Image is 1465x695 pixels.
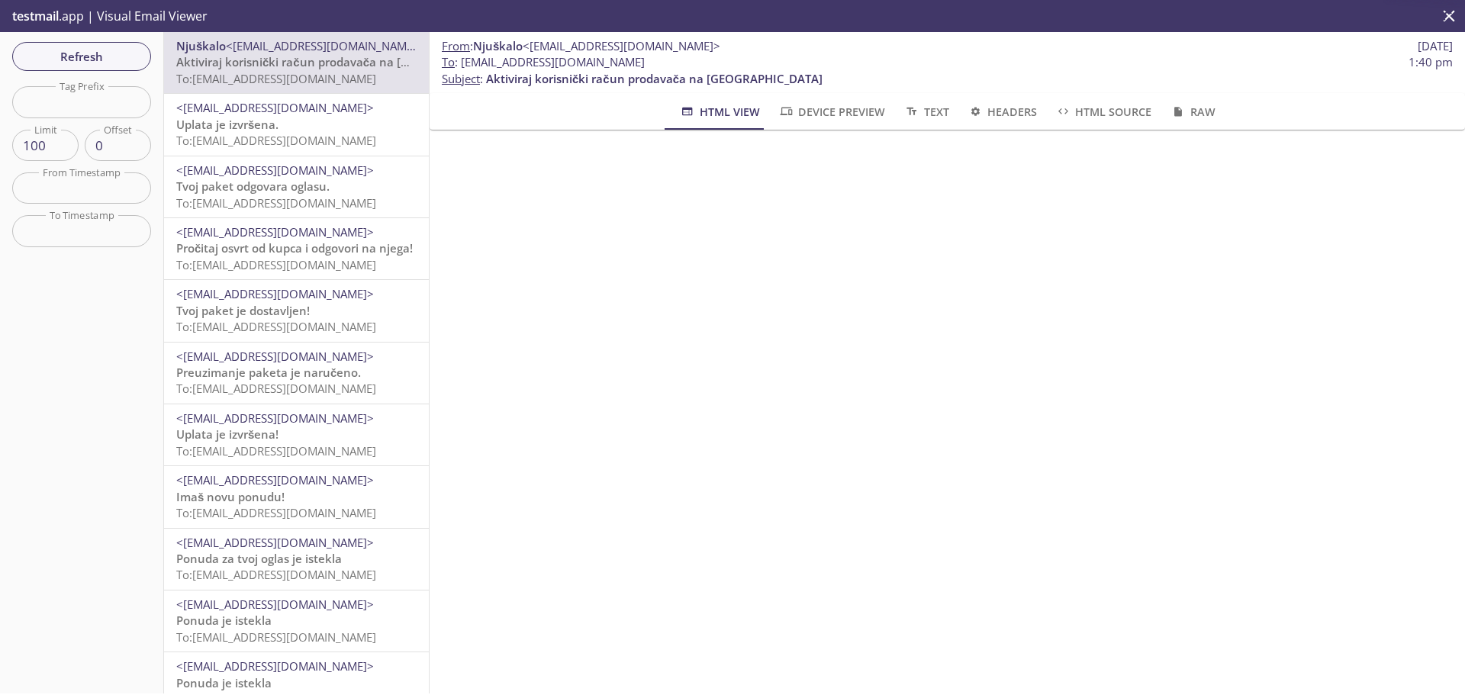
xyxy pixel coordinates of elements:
[442,38,720,54] span: :
[1418,38,1453,54] span: [DATE]
[473,38,523,53] span: Njuškalo
[176,349,374,364] span: <[EMAIL_ADDRESS][DOMAIN_NAME]>
[176,629,376,645] span: To: [EMAIL_ADDRESS][DOMAIN_NAME]
[176,303,310,318] span: Tvoj paket je dostavljen!
[778,102,885,121] span: Device Preview
[442,54,645,70] span: : [EMAIL_ADDRESS][DOMAIN_NAME]
[176,443,376,459] span: To: [EMAIL_ADDRESS][DOMAIN_NAME]
[176,658,374,674] span: <[EMAIL_ADDRESS][DOMAIN_NAME]>
[1170,102,1215,121] span: Raw
[164,32,429,93] div: Njuškalo<[EMAIL_ADDRESS][DOMAIN_NAME]>Aktiviraj korisnički račun prodavača na [GEOGRAPHIC_DATA]To...
[679,102,759,121] span: HTML View
[176,100,374,115] span: <[EMAIL_ADDRESS][DOMAIN_NAME]>
[164,218,429,279] div: <[EMAIL_ADDRESS][DOMAIN_NAME]>Pročitaj osvrt od kupca i odgovori na njega!To:[EMAIL_ADDRESS][DOMA...
[176,117,279,132] span: Uplata je izvršena.
[176,551,342,566] span: Ponuda za tvoj oglas je istekla
[164,343,429,404] div: <[EMAIL_ADDRESS][DOMAIN_NAME]>Preuzimanje paketa je naručeno.To:[EMAIL_ADDRESS][DOMAIN_NAME]
[442,38,470,53] span: From
[903,102,948,121] span: Text
[523,38,720,53] span: <[EMAIL_ADDRESS][DOMAIN_NAME]>
[176,162,374,178] span: <[EMAIL_ADDRESS][DOMAIN_NAME]>
[486,71,823,86] span: Aktiviraj korisnički račun prodavača na [GEOGRAPHIC_DATA]
[176,257,376,272] span: To: [EMAIL_ADDRESS][DOMAIN_NAME]
[226,38,423,53] span: <[EMAIL_ADDRESS][DOMAIN_NAME]>
[176,224,374,240] span: <[EMAIL_ADDRESS][DOMAIN_NAME]>
[968,102,1037,121] span: Headers
[1409,54,1453,70] span: 1:40 pm
[164,280,429,341] div: <[EMAIL_ADDRESS][DOMAIN_NAME]>Tvoj paket je dostavljen!To:[EMAIL_ADDRESS][DOMAIN_NAME]
[164,404,429,465] div: <[EMAIL_ADDRESS][DOMAIN_NAME]>Uplata je izvršena!To:[EMAIL_ADDRESS][DOMAIN_NAME]
[176,319,376,334] span: To: [EMAIL_ADDRESS][DOMAIN_NAME]
[176,365,361,380] span: Preuzimanje paketa je naručeno.
[176,240,413,256] span: Pročitaj osvrt od kupca i odgovori na njega!
[164,529,429,590] div: <[EMAIL_ADDRESS][DOMAIN_NAME]>Ponuda za tvoj oglas je isteklaTo:[EMAIL_ADDRESS][DOMAIN_NAME]
[12,42,151,71] button: Refresh
[442,54,455,69] span: To
[176,381,376,396] span: To: [EMAIL_ADDRESS][DOMAIN_NAME]
[176,535,374,550] span: <[EMAIL_ADDRESS][DOMAIN_NAME]>
[176,613,272,628] span: Ponuda je istekla
[176,38,226,53] span: Njuškalo
[176,133,376,148] span: To: [EMAIL_ADDRESS][DOMAIN_NAME]
[176,71,376,86] span: To: [EMAIL_ADDRESS][DOMAIN_NAME]
[176,472,374,487] span: <[EMAIL_ADDRESS][DOMAIN_NAME]>
[176,426,279,442] span: Uplata je izvršena!
[164,156,429,217] div: <[EMAIL_ADDRESS][DOMAIN_NAME]>Tvoj paket odgovara oglasu.To:[EMAIL_ADDRESS][DOMAIN_NAME]
[164,466,429,527] div: <[EMAIL_ADDRESS][DOMAIN_NAME]>Imaš novu ponudu!To:[EMAIL_ADDRESS][DOMAIN_NAME]
[12,8,59,24] span: testmail
[24,47,139,66] span: Refresh
[176,597,374,612] span: <[EMAIL_ADDRESS][DOMAIN_NAME]>
[1055,102,1151,121] span: HTML Source
[176,567,376,582] span: To: [EMAIL_ADDRESS][DOMAIN_NAME]
[176,489,285,504] span: Imaš novu ponudu!
[164,94,429,155] div: <[EMAIL_ADDRESS][DOMAIN_NAME]>Uplata je izvršena.To:[EMAIL_ADDRESS][DOMAIN_NAME]
[176,286,374,301] span: <[EMAIL_ADDRESS][DOMAIN_NAME]>
[176,54,513,69] span: Aktiviraj korisnički račun prodavača na [GEOGRAPHIC_DATA]
[176,179,330,194] span: Tvoj paket odgovara oglasu.
[176,505,376,520] span: To: [EMAIL_ADDRESS][DOMAIN_NAME]
[176,195,376,211] span: To: [EMAIL_ADDRESS][DOMAIN_NAME]
[176,675,272,690] span: Ponuda je istekla
[442,71,480,86] span: Subject
[164,590,429,652] div: <[EMAIL_ADDRESS][DOMAIN_NAME]>Ponuda je isteklaTo:[EMAIL_ADDRESS][DOMAIN_NAME]
[442,54,1453,87] p: :
[176,410,374,426] span: <[EMAIL_ADDRESS][DOMAIN_NAME]>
